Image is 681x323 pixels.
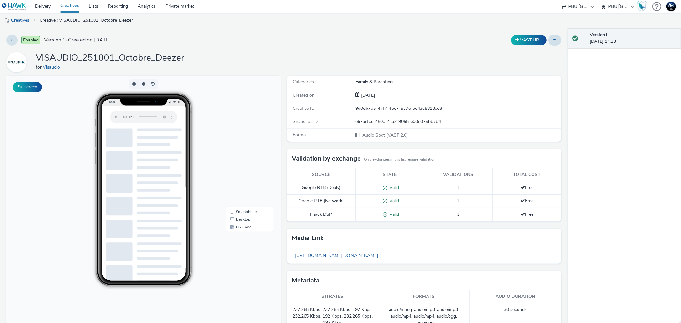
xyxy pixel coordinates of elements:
[287,208,356,221] td: Hawk DSP
[637,1,649,11] a: Hawk Academy
[36,52,184,64] h1: VISAUDIO_251001_Octobre_Deezer
[362,132,408,138] span: Audio Spot (VAST 2.0)
[102,25,109,28] span: 10:34
[360,92,375,98] span: [DATE]
[493,168,561,181] th: Total cost
[6,59,29,65] a: Visaudio
[470,290,561,303] th: Audio duration
[230,134,250,138] span: Smartphone
[287,195,356,208] td: Google RTB (Network)
[387,198,399,204] span: Valid
[511,35,547,45] button: VAST URL
[293,118,318,124] span: Snapshot ID
[387,211,399,217] span: Valid
[221,132,266,140] li: Smartphone
[666,2,676,11] img: Support Hawk
[7,53,26,71] img: Visaudio
[364,157,435,162] small: Only exchanges in this list require validation
[287,168,356,181] th: Source
[520,198,533,204] span: Free
[520,184,533,191] span: Free
[36,13,136,28] a: Creative : VISAUDIO_251001_Octobre_Deezer
[13,82,42,92] button: Fullscreen
[590,32,608,38] strong: Version 1
[221,147,266,155] li: QR Code
[424,168,493,181] th: Validations
[292,154,361,163] h3: Validation by exchange
[510,35,548,45] div: Duplicate the creative as a VAST URL
[287,290,378,303] th: Bitrates
[292,249,381,262] a: [URL][DOMAIN_NAME][DOMAIN_NAME]
[637,1,647,11] img: Hawk Academy
[293,92,314,98] span: Created on
[2,3,26,11] img: undefined Logo
[44,36,110,44] span: Version 1 - Created on [DATE]
[287,181,356,195] td: Google RTB (Deals)
[292,276,320,285] h3: Metadata
[21,36,40,44] span: Enabled
[378,290,470,303] th: Formats
[43,64,63,70] a: Visaudio
[590,32,676,45] div: [DATE] 14:23
[387,184,399,191] span: Valid
[3,18,10,24] img: audio
[520,211,533,217] span: Free
[457,184,459,191] span: 1
[230,149,245,153] span: QR Code
[355,168,424,181] th: State
[355,105,560,112] div: 9d0db7d5-47f7-4be7-937e-bc43c5813ce8
[292,233,324,243] h3: Media link
[36,64,43,70] span: for
[293,105,314,111] span: Creative ID
[293,79,314,85] span: Categories
[360,92,375,99] div: Creation 02 October 2025, 14:23
[457,211,459,217] span: 1
[457,198,459,204] span: 1
[355,79,560,85] div: Family & Parenting
[221,140,266,147] li: Desktop
[230,142,244,146] span: Desktop
[293,132,307,138] span: Format
[355,118,560,125] div: e67aefcc-450c-4ca2-9055-e00d079bb7b4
